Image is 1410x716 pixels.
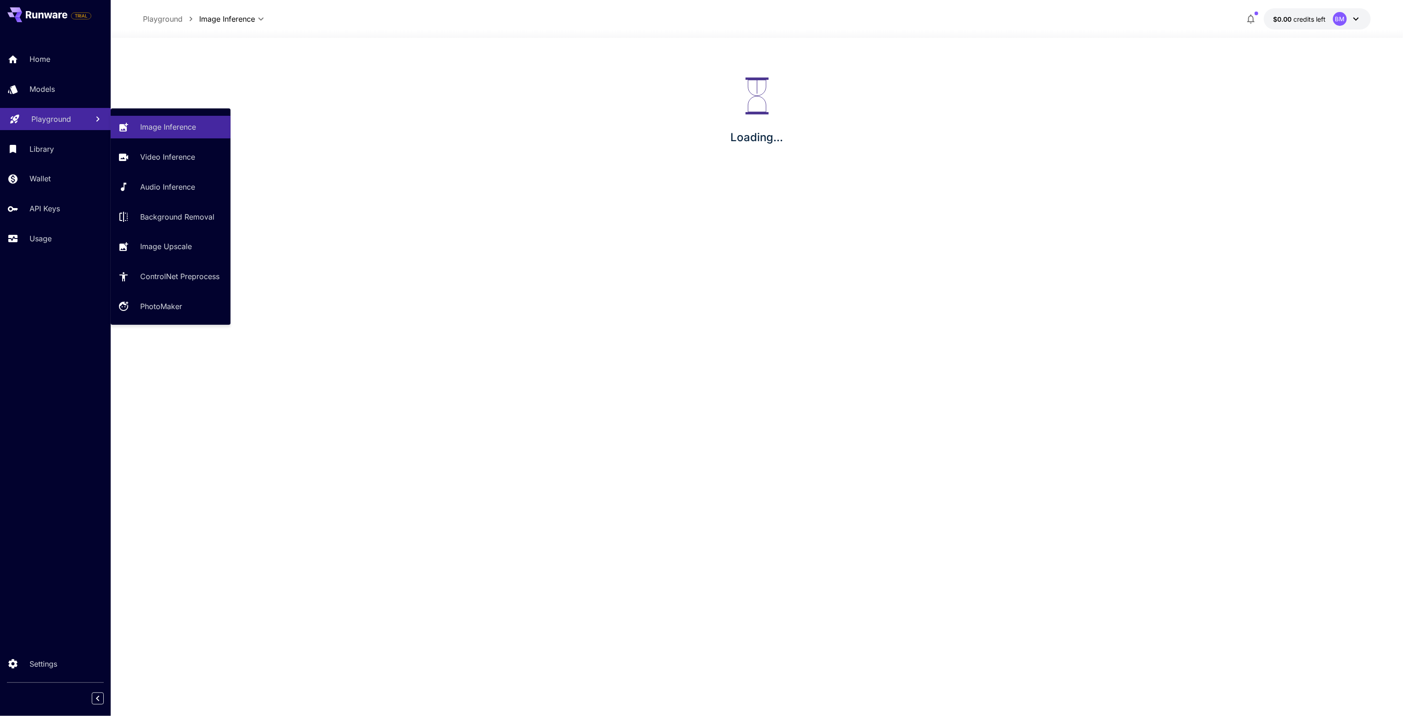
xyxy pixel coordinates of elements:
p: Background Removal [140,211,214,222]
span: Add your payment card to enable full platform functionality. [71,10,91,21]
p: ControlNet Preprocess [140,271,219,282]
div: Collapse sidebar [99,690,111,707]
p: Video Inference [140,151,195,162]
p: Settings [30,658,57,669]
p: Audio Inference [140,181,195,192]
p: Wallet [30,173,51,184]
a: Image Upscale [111,235,231,258]
span: Image Inference [199,13,255,24]
p: Image Upscale [140,241,192,252]
span: $0.00 [1273,15,1293,23]
a: Image Inference [111,116,231,138]
p: Loading... [731,129,783,146]
p: Models [30,84,55,95]
p: PhotoMaker [140,301,182,312]
p: Playground [31,113,71,125]
p: Image Inference [140,121,196,132]
span: credits left [1293,15,1326,23]
button: $0.00 [1264,8,1371,30]
button: Collapse sidebar [92,692,104,704]
nav: breadcrumb [143,13,199,24]
div: $0.00 [1273,14,1326,24]
p: Home [30,54,50,65]
p: Playground [143,13,183,24]
p: API Keys [30,203,60,214]
span: TRIAL [71,12,91,19]
a: ControlNet Preprocess [111,265,231,288]
a: PhotoMaker [111,295,231,318]
p: Usage [30,233,52,244]
a: Background Removal [111,205,231,228]
a: Audio Inference [111,176,231,198]
a: Video Inference [111,146,231,168]
div: BM [1333,12,1347,26]
p: Library [30,143,54,155]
